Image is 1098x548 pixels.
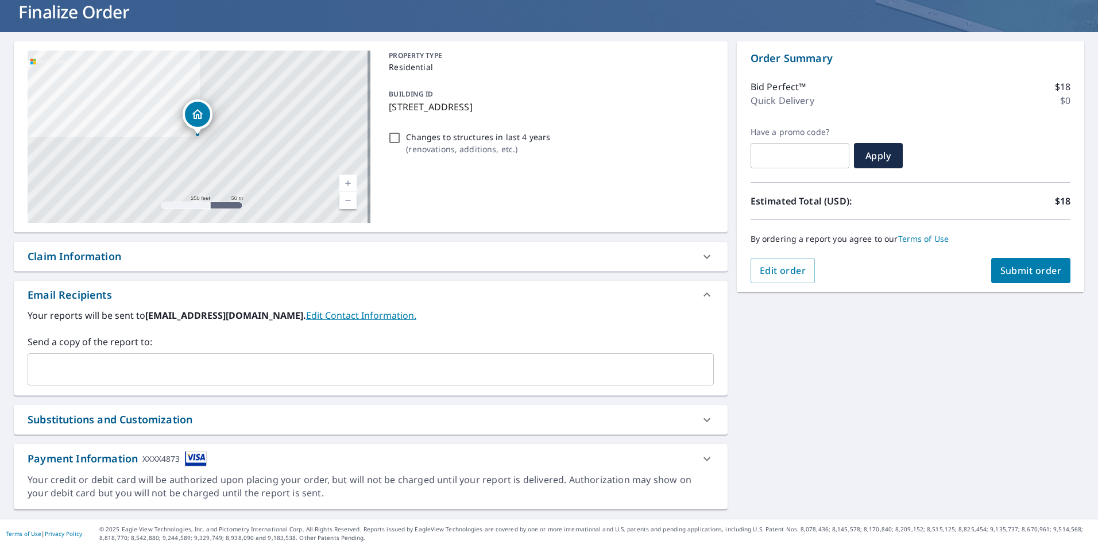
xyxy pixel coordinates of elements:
[306,309,416,322] a: EditContactInfo
[751,194,911,208] p: Estimated Total (USD):
[45,530,82,538] a: Privacy Policy
[1060,94,1070,107] p: $0
[863,149,894,162] span: Apply
[760,264,806,277] span: Edit order
[406,143,550,155] p: ( renovations, additions, etc. )
[751,258,815,283] button: Edit order
[898,233,949,244] a: Terms of Use
[339,192,357,209] a: Current Level 17, Zoom Out
[389,89,433,99] p: BUILDING ID
[28,287,112,303] div: Email Recipients
[389,100,709,114] p: [STREET_ADDRESS]
[991,258,1071,283] button: Submit order
[406,131,550,143] p: Changes to structures in last 4 years
[142,451,180,466] div: XXXX4873
[751,80,806,94] p: Bid Perfect™
[751,234,1070,244] p: By ordering a report you agree to our
[185,451,207,466] img: cardImage
[145,309,306,322] b: [EMAIL_ADDRESS][DOMAIN_NAME].
[14,242,728,271] div: Claim Information
[751,94,814,107] p: Quick Delivery
[6,530,41,538] a: Terms of Use
[389,61,709,73] p: Residential
[339,175,357,192] a: Current Level 17, Zoom In
[14,281,728,308] div: Email Recipients
[751,51,1070,66] p: Order Summary
[28,473,714,500] div: Your credit or debit card will be authorized upon placing your order, but will not be charged unt...
[1000,264,1062,277] span: Submit order
[6,530,82,537] p: |
[751,127,849,137] label: Have a promo code?
[28,308,714,322] label: Your reports will be sent to
[14,444,728,473] div: Payment InformationXXXX4873cardImage
[28,335,714,349] label: Send a copy of the report to:
[183,99,212,135] div: Dropped pin, building 1, Residential property, 889 N Harvest Ln Midway, UT 84049
[99,525,1092,542] p: © 2025 Eagle View Technologies, Inc. and Pictometry International Corp. All Rights Reserved. Repo...
[28,451,207,466] div: Payment Information
[28,249,121,264] div: Claim Information
[28,412,192,427] div: Substitutions and Customization
[854,143,903,168] button: Apply
[1055,80,1070,94] p: $18
[1055,194,1070,208] p: $18
[14,405,728,434] div: Substitutions and Customization
[389,51,709,61] p: PROPERTY TYPE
